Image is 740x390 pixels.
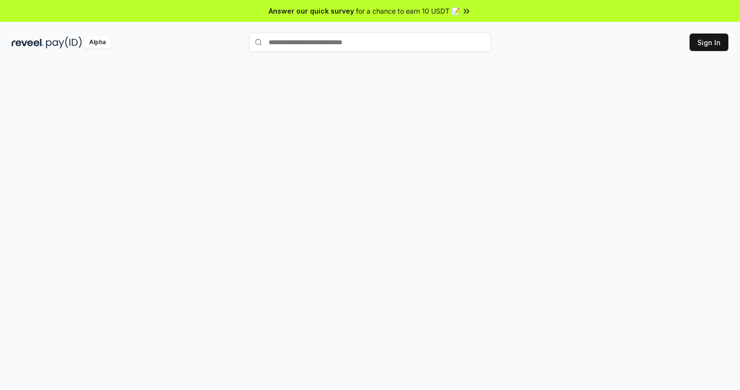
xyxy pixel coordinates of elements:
span: Answer our quick survey [269,6,354,16]
div: Alpha [84,36,111,49]
button: Sign In [690,34,728,51]
img: pay_id [46,36,82,49]
span: for a chance to earn 10 USDT 📝 [356,6,460,16]
img: reveel_dark [12,36,44,49]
